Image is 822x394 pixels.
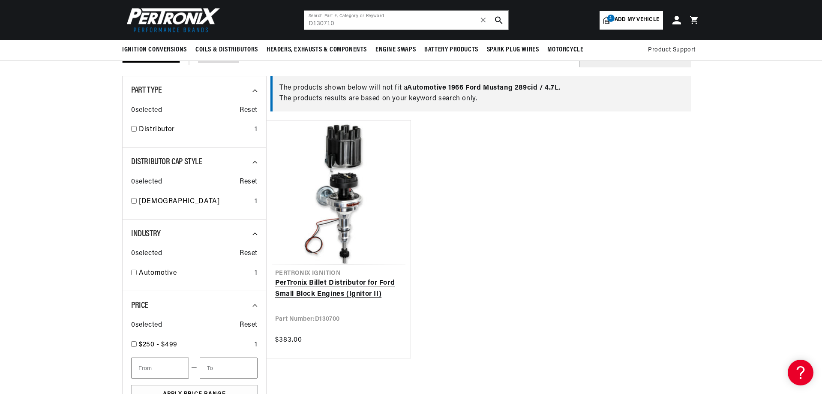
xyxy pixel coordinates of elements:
span: Spark Plug Wires [487,45,539,54]
span: Coils & Distributors [195,45,258,54]
a: Distributor [139,124,251,135]
div: 1 [255,268,258,279]
summary: Headers, Exhausts & Components [262,40,371,60]
span: Reset [240,320,258,331]
input: Search Part #, Category or Keyword [304,11,508,30]
summary: Coils & Distributors [191,40,262,60]
span: Product Support [648,45,696,55]
button: search button [489,11,508,30]
div: 1 [255,340,258,351]
span: 0 selected [131,177,162,188]
a: [DEMOGRAPHIC_DATA] [139,196,251,208]
span: Reset [240,248,258,259]
div: The products shown below will not fit a . The products results are based on your keyword search o... [279,83,684,105]
summary: Engine Swaps [371,40,420,60]
span: — [191,362,198,373]
span: 0 selected [131,105,162,116]
span: Reset [240,105,258,116]
span: Distributor Cap Style [131,158,202,166]
summary: Motorcycle [543,40,588,60]
span: 0 selected [131,320,162,331]
span: 2 [607,15,615,22]
summary: Spark Plug Wires [483,40,543,60]
span: Add my vehicle [615,16,659,24]
a: Automotive [139,268,251,279]
input: From [131,358,189,379]
summary: Battery Products [420,40,483,60]
a: PerTronix Billet Distributor for Ford Small Block Engines (Ignitor II) [275,278,402,300]
span: Reset [240,177,258,188]
img: Pertronix [122,5,221,35]
a: 2Add my vehicle [600,11,663,30]
summary: Ignition Conversions [122,40,191,60]
div: 1 [255,196,258,208]
span: Price [131,301,148,310]
span: 0 selected [131,248,162,259]
span: Motorcycle [547,45,583,54]
span: Part Type [131,86,162,95]
input: To [200,358,258,379]
span: $250 - $499 [139,341,177,348]
span: Automotive 1966 Ford Mustang 289cid / 4.7L [407,84,558,91]
summary: Product Support [648,40,700,60]
span: Engine Swaps [375,45,416,54]
span: Headers, Exhausts & Components [267,45,367,54]
span: Ignition Conversions [122,45,187,54]
div: 1 [255,124,258,135]
span: Industry [131,230,161,238]
span: Battery Products [424,45,478,54]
